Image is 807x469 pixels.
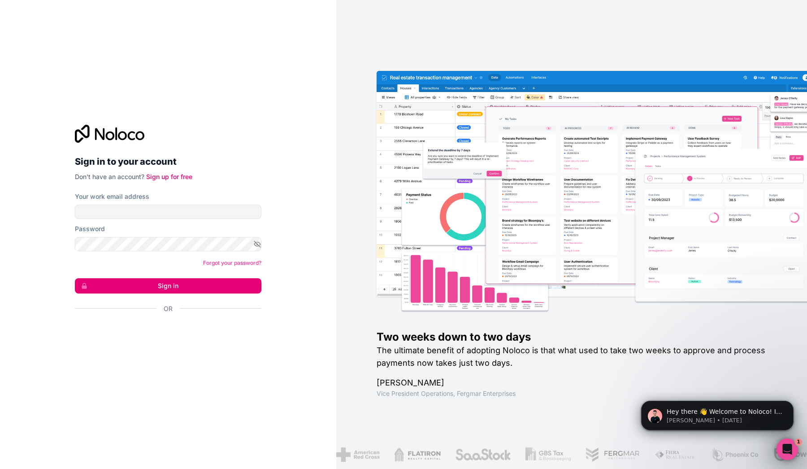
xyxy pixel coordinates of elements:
img: /assets/phoenix-BREaitsQ.png [700,447,748,462]
label: Password [75,224,105,233]
a: Forgot your password? [203,259,261,266]
img: /assets/fergmar-CudnrXN5.png [575,447,629,462]
img: /assets/gbstax-C-GtDUiK.png [515,447,561,462]
h1: Two weeks down to two days [377,330,778,344]
label: Your work email address [75,192,149,201]
h1: Vice President Operations , Fergmar Enterprises [377,389,778,398]
h2: The ultimate benefit of adopting Noloco is that what used to take two weeks to approve and proces... [377,344,778,369]
img: /assets/saastock-C6Zbiodz.png [444,447,501,462]
a: Sign up for free [146,173,192,180]
button: Sign in [75,278,261,294]
span: Don't have an account? [75,173,144,180]
iframe: Intercom live chat [777,438,798,460]
div: Acceder con Google. Se abre en una pestaña nueva [75,323,254,343]
iframe: Botón de Acceder con Google [70,323,259,343]
input: Password [75,237,261,251]
h2: Sign in to your account [75,153,261,170]
img: /assets/american-red-cross-BAupjrZR.png [325,447,369,462]
span: Or [164,304,173,313]
img: /assets/fiera-fwj2N5v4.png [644,447,686,462]
img: /assets/flatiron-C8eUkumj.png [384,447,430,462]
input: Email address [75,205,261,219]
span: 1 [795,438,802,446]
h1: [PERSON_NAME] [377,377,778,389]
iframe: Intercom notifications message [628,382,807,445]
